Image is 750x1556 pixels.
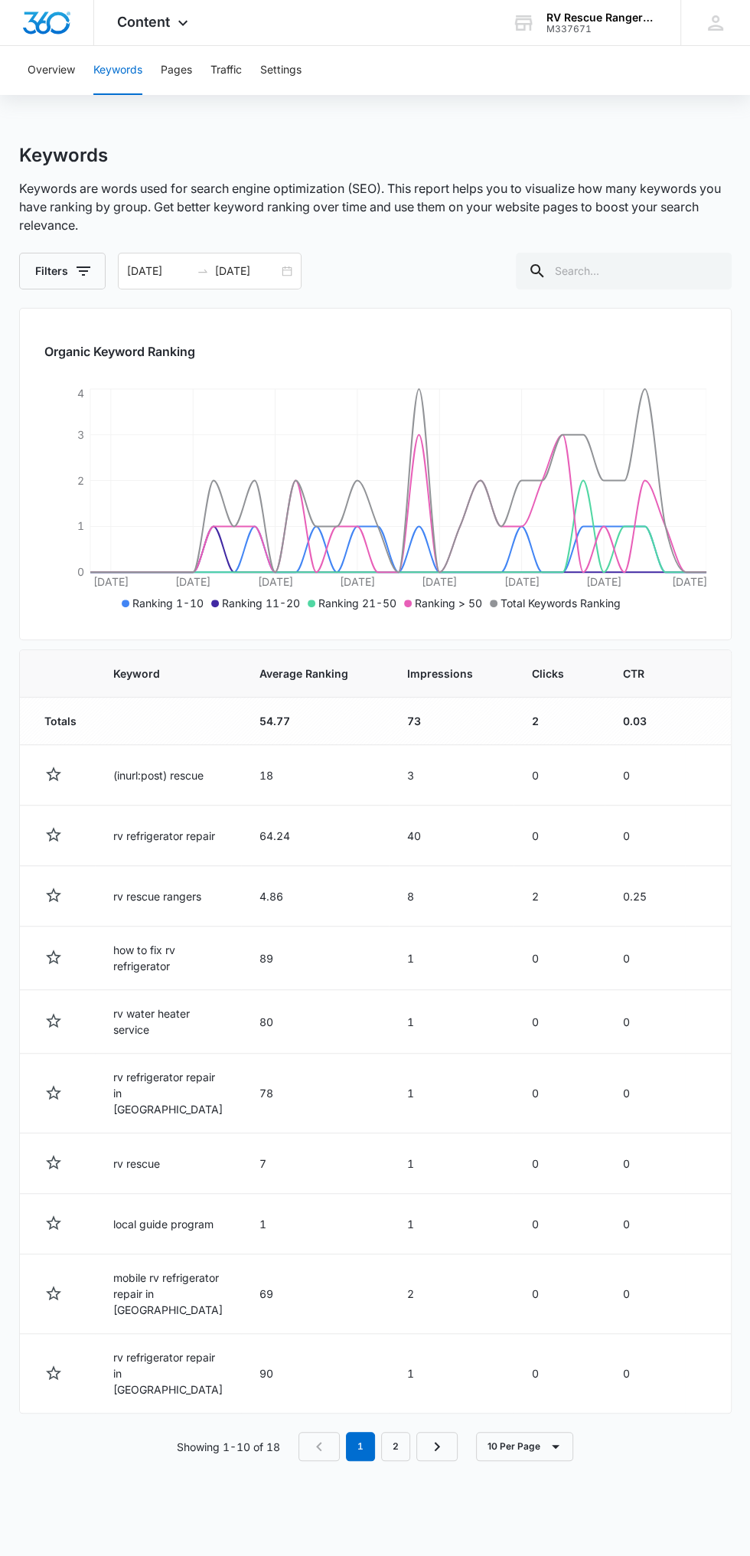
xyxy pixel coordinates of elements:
[516,253,732,289] input: Search...
[514,1054,605,1133] td: 0
[389,1133,514,1194] td: 1
[381,1432,410,1461] a: Page 2
[93,575,128,588] tspan: [DATE]
[95,1194,241,1254] td: local guide program
[241,1194,389,1254] td: 1
[585,575,621,588] tspan: [DATE]
[605,698,685,745] td: 0.03
[514,698,605,745] td: 2
[241,745,389,806] td: 18
[127,263,191,279] input: Start date
[197,265,209,277] span: to
[514,927,605,990] td: 0
[671,575,706,588] tspan: [DATE]
[95,990,241,1054] td: rv water heater service
[389,745,514,806] td: 3
[389,866,514,927] td: 8
[514,1133,605,1194] td: 0
[422,575,457,588] tspan: [DATE]
[260,46,302,95] button: Settings
[389,990,514,1054] td: 1
[514,1254,605,1334] td: 0
[222,597,300,610] span: Ranking 11-20
[389,1054,514,1133] td: 1
[241,1254,389,1334] td: 69
[95,1254,241,1334] td: mobile rv refrigerator repair in [GEOGRAPHIC_DATA]
[241,1054,389,1133] td: 78
[605,1254,685,1334] td: 0
[113,665,201,682] span: Keyword
[389,1254,514,1334] td: 2
[241,698,389,745] td: 54.77
[298,1432,458,1461] nav: Pagination
[605,745,685,806] td: 0
[77,565,84,578] tspan: 0
[161,46,192,95] button: Pages
[77,428,84,441] tspan: 3
[605,1334,685,1414] td: 0
[19,253,106,289] button: Filters
[389,1194,514,1254] td: 1
[95,1133,241,1194] td: rv rescue
[132,597,204,610] span: Ranking 1-10
[241,1334,389,1414] td: 90
[177,1439,280,1455] p: Showing 1-10 of 18
[514,1334,605,1414] td: 0
[605,1054,685,1133] td: 0
[197,265,209,277] span: swap-right
[93,46,142,95] button: Keywords
[95,745,241,806] td: (inurl:post) rescue
[241,866,389,927] td: 4.86
[514,866,605,927] td: 2
[389,698,514,745] td: 73
[318,597,396,610] span: Ranking 21-50
[95,1054,241,1133] td: rv refrigerator repair in [GEOGRAPHIC_DATA]
[95,866,241,927] td: rv rescue rangers
[416,1432,458,1461] a: Next Page
[95,1334,241,1414] td: rv refrigerator repair in [GEOGRAPHIC_DATA]
[501,597,621,610] span: Total Keywords Ranking
[514,990,605,1054] td: 0
[19,144,108,167] h1: Keywords
[605,806,685,866] td: 0
[605,927,685,990] td: 0
[241,990,389,1054] td: 80
[77,519,84,532] tspan: 1
[215,263,279,279] input: End date
[389,1334,514,1414] td: 1
[476,1432,573,1461] button: 10 Per Page
[605,1194,685,1254] td: 0
[28,46,75,95] button: Overview
[259,665,348,682] span: Average Ranking
[20,698,95,745] td: Totals
[514,745,605,806] td: 0
[117,14,170,30] span: Content
[210,46,242,95] button: Traffic
[389,927,514,990] td: 1
[504,575,539,588] tspan: [DATE]
[415,597,482,610] span: Ranking > 50
[77,386,84,399] tspan: 4
[241,806,389,866] td: 64.24
[44,342,706,361] h2: Organic Keyword Ranking
[241,927,389,990] td: 89
[532,665,564,682] span: Clicks
[175,575,210,588] tspan: [DATE]
[346,1432,375,1461] em: 1
[514,1194,605,1254] td: 0
[605,1133,685,1194] td: 0
[407,665,473,682] span: Impressions
[546,11,658,24] div: account name
[257,575,292,588] tspan: [DATE]
[514,806,605,866] td: 0
[241,1133,389,1194] td: 7
[95,806,241,866] td: rv refrigerator repair
[546,24,658,34] div: account id
[95,927,241,990] td: how to fix rv refrigerator
[77,473,84,486] tspan: 2
[623,665,644,682] span: CTR
[339,575,374,588] tspan: [DATE]
[605,866,685,927] td: 0.25
[389,806,514,866] td: 40
[605,990,685,1054] td: 0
